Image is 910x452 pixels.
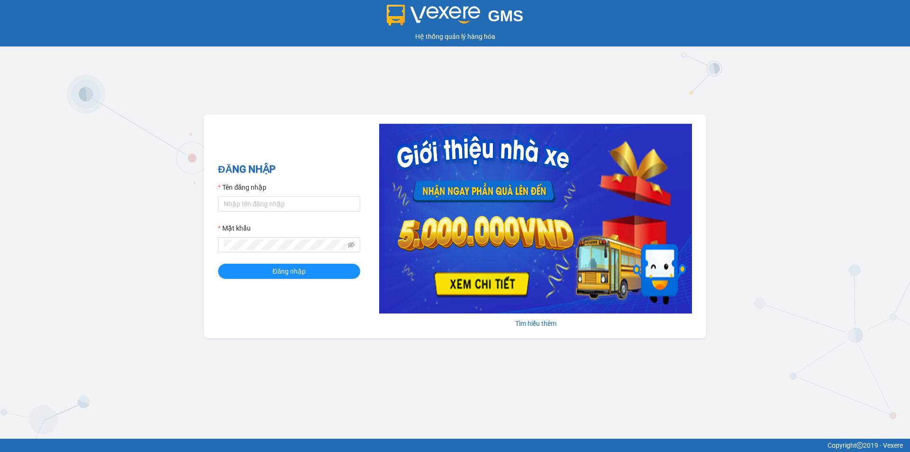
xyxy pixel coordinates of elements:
h2: ĐĂNG NHẬP [218,162,360,177]
input: Mật khẩu [224,240,346,250]
label: Mật khẩu [218,223,251,233]
img: banner-0 [379,124,692,314]
span: eye-invisible [348,241,355,248]
span: Đăng nhập [273,266,306,277]
img: logo 2 [387,5,481,26]
div: Hệ thống quản lý hàng hóa [2,31,908,42]
span: GMS [488,7,523,25]
a: GMS [387,14,524,22]
span: copyright [856,442,863,449]
input: Tên đăng nhập [218,196,360,212]
button: Đăng nhập [218,264,360,279]
div: Copyright 2019 - Vexere [7,440,903,451]
div: Tìm hiểu thêm [379,318,692,329]
label: Tên đăng nhập [218,182,266,193]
